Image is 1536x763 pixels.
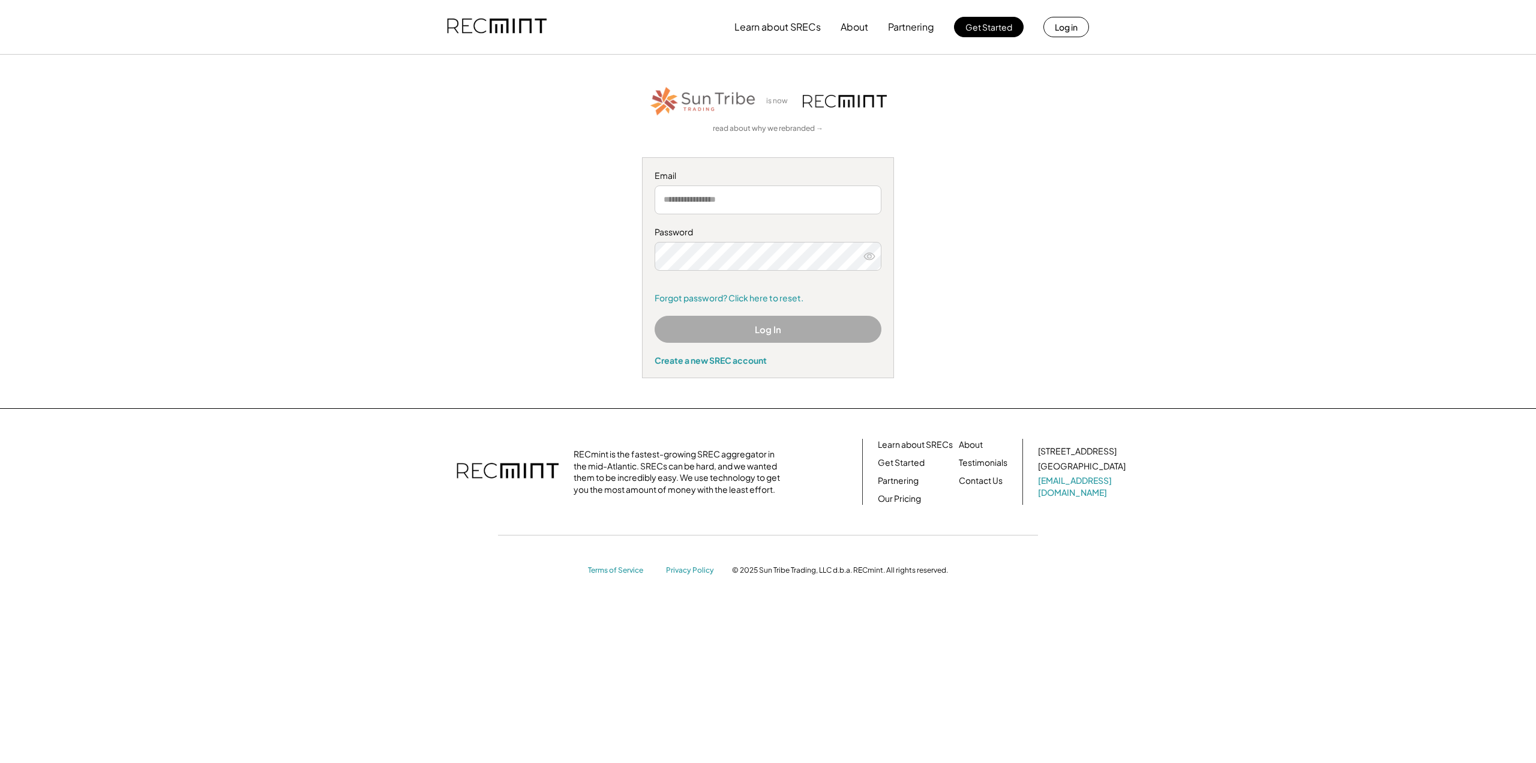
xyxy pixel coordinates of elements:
[655,226,881,238] div: Password
[655,292,881,304] a: Forgot password? Click here to reset.
[1038,445,1117,457] div: [STREET_ADDRESS]
[732,565,948,575] div: © 2025 Sun Tribe Trading, LLC d.b.a. RECmint. All rights reserved.
[655,170,881,182] div: Email
[734,15,821,39] button: Learn about SRECs
[878,493,921,505] a: Our Pricing
[959,439,983,451] a: About
[649,85,757,118] img: STT_Horizontal_Logo%2B-%2BColor.png
[841,15,868,39] button: About
[888,15,934,39] button: Partnering
[457,451,559,493] img: recmint-logotype%403x.png
[1043,17,1089,37] button: Log in
[954,17,1024,37] button: Get Started
[574,448,787,495] div: RECmint is the fastest-growing SREC aggregator in the mid-Atlantic. SRECs can be hard, and we wan...
[878,457,925,469] a: Get Started
[1038,475,1128,498] a: [EMAIL_ADDRESS][DOMAIN_NAME]
[447,7,547,47] img: recmint-logotype%403x.png
[959,475,1003,487] a: Contact Us
[878,475,919,487] a: Partnering
[959,457,1007,469] a: Testimonials
[713,124,823,134] a: read about why we rebranded →
[655,316,881,343] button: Log In
[1038,460,1126,472] div: [GEOGRAPHIC_DATA]
[763,96,797,106] div: is now
[878,439,953,451] a: Learn about SRECs
[655,355,881,366] div: Create a new SREC account
[803,95,887,107] img: recmint-logotype%403x.png
[666,565,720,576] a: Privacy Policy
[588,565,654,576] a: Terms of Service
